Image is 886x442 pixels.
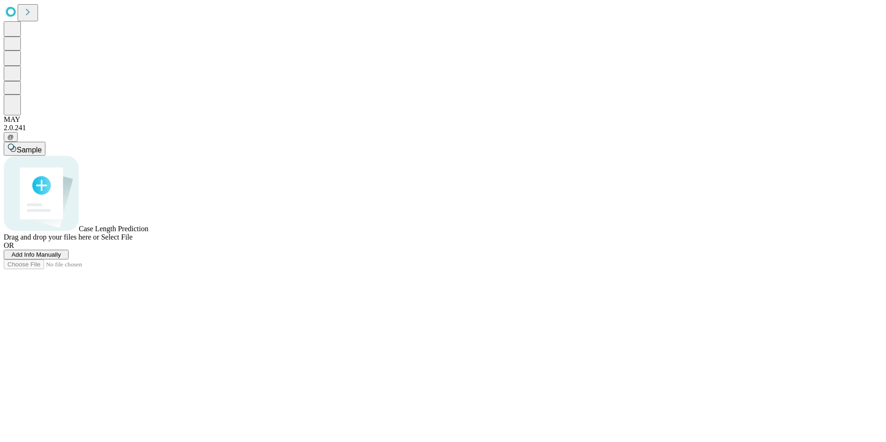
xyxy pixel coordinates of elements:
span: Select File [101,233,133,241]
span: Add Info Manually [12,251,61,258]
span: Case Length Prediction [79,225,148,233]
span: Drag and drop your files here or [4,233,99,241]
div: 2.0.241 [4,124,882,132]
span: OR [4,241,14,249]
button: Add Info Manually [4,250,69,259]
div: MAY [4,115,882,124]
button: Sample [4,142,45,156]
button: @ [4,132,18,142]
span: @ [7,133,14,140]
span: Sample [17,146,42,154]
